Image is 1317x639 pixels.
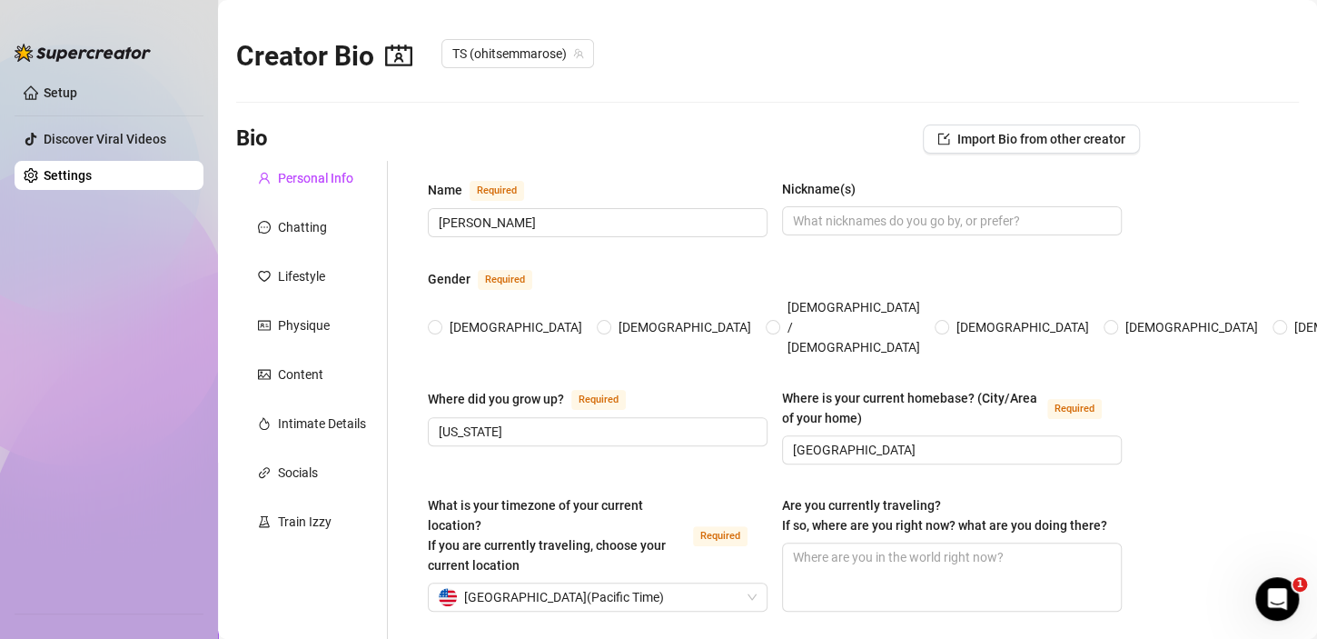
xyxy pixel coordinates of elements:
[573,48,584,59] span: team
[439,422,753,442] input: Where did you grow up?
[949,317,1096,337] span: [DEMOGRAPHIC_DATA]
[428,179,544,201] label: Name
[385,42,412,69] span: contacts
[1292,577,1307,592] span: 1
[782,388,1040,428] div: Where is your current homebase? (City/Area of your home)
[428,269,470,289] div: Gender
[1118,317,1265,337] span: [DEMOGRAPHIC_DATA]
[923,125,1140,154] button: Import Bio from other creator
[258,368,271,381] span: picture
[439,588,457,606] img: us
[428,268,552,290] label: Gender
[782,179,868,199] label: Nickname(s)
[278,168,353,188] div: Personal Info
[1047,399,1102,419] span: Required
[258,172,271,185] span: user
[278,217,327,237] div: Chatting
[258,417,271,430] span: fire
[15,44,151,62] img: logo-BBDzfeDw.svg
[236,39,412,74] h2: Creator Bio
[236,125,268,154] h3: Bio
[571,390,626,410] span: Required
[428,180,462,200] div: Name
[937,133,950,145] span: import
[782,388,1122,428] label: Where is your current homebase? (City/Area of your home)
[278,512,332,532] div: Train Izzy
[258,319,271,332] span: idcard
[464,584,664,611] span: [GEOGRAPHIC_DATA] ( Pacific Time )
[957,132,1125,146] span: Import Bio from other creator
[278,364,323,384] div: Content
[782,179,856,199] div: Nickname(s)
[278,463,318,483] div: Socials
[258,466,271,479] span: link
[439,213,753,233] input: Name
[693,526,748,546] span: Required
[442,317,589,337] span: [DEMOGRAPHIC_DATA]
[793,211,1107,231] input: Nickname(s)
[278,414,366,434] div: Intimate Details
[44,168,92,183] a: Settings
[780,297,927,357] span: [DEMOGRAPHIC_DATA] / [DEMOGRAPHIC_DATA]
[478,270,532,290] span: Required
[1255,577,1299,621] iframe: Intercom live chat
[470,181,524,201] span: Required
[278,315,330,335] div: Physique
[452,40,583,67] span: TS (ohitsemmarose)
[258,221,271,234] span: message
[793,440,1107,460] input: Where is your current homebase? (City/Area of your home)
[782,498,1107,533] span: Are you currently traveling? If so, where are you right now? what are you doing there?
[428,389,564,409] div: Where did you grow up?
[428,498,666,573] span: What is your timezone of your current location? If you are currently traveling, choose your curre...
[278,266,325,286] div: Lifestyle
[44,132,166,146] a: Discover Viral Videos
[428,388,646,410] label: Where did you grow up?
[611,317,758,337] span: [DEMOGRAPHIC_DATA]
[44,85,77,100] a: Setup
[258,515,271,528] span: experiment
[258,270,271,283] span: heart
